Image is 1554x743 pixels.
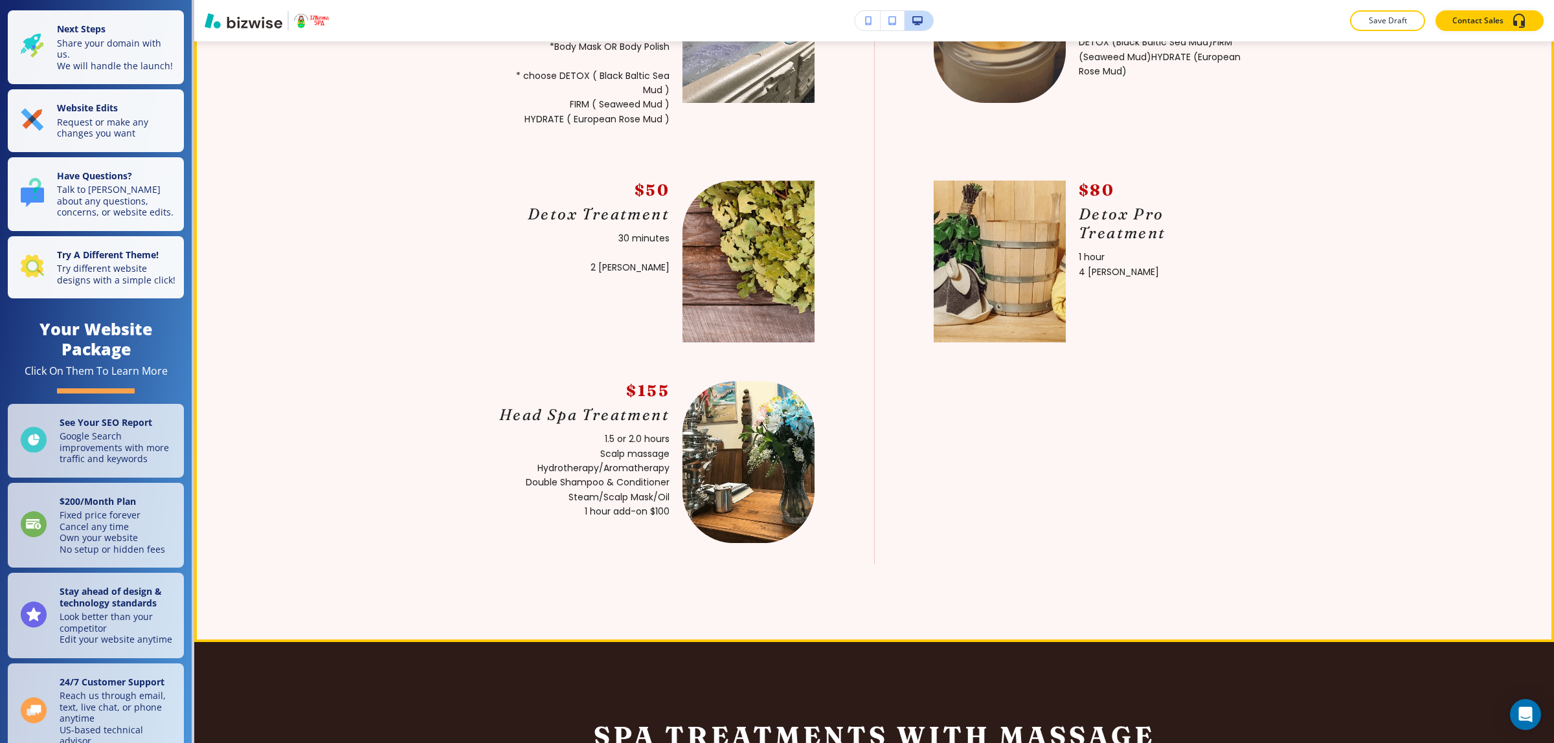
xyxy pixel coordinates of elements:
strong: See Your SEO Report [60,416,152,428]
p: Contact Sales [1452,15,1503,27]
p: Google Search improvements with more traffic and keywords [60,430,176,465]
strong: 24/7 Customer Support [60,676,164,688]
a: Stay ahead of design & technology standardsLook better than your competitorEdit your website anytime [8,573,184,658]
strong: Stay ahead of design & technology standards [60,585,162,609]
p: *Body Mask OR Body Polish [499,39,670,54]
p: 1.5 or 2.0 hours [499,432,670,446]
p: Share your domain with us. We will handle the launch! [57,38,176,72]
a: See Your SEO ReportGoogle Search improvements with more traffic and keywords [8,404,184,478]
img: Your Logo [294,14,329,28]
img: <p>Head Spa Treatment</p> [682,381,815,543]
p: Detox Treatment [499,205,670,223]
p: *Body Mask AND Body Polish* choose DETOX (Black Baltic Sea Mud)FIRM (Seaweed Mud)HYDRATE (Europea... [1079,21,1250,79]
button: Save Draft [1350,10,1425,31]
a: $200/Month PlanFixed price foreverCancel any timeOwn your websiteNo setup or hidden fees [8,483,184,568]
p: Double Shampoo & Conditioner [499,476,670,490]
p: Talk to [PERSON_NAME] about any questions, concerns, or website edits. [57,184,176,218]
p: Detox Pro Treatment [1079,205,1250,242]
p: * choose DETOX ( Black Baltic Sea Mud ) [499,69,670,98]
button: Contact Sales [1436,10,1544,31]
p: HYDRATE ( European Rose Mud ) [499,112,670,126]
p: FIRM ( Seaweed Mud ) [499,97,670,111]
p: $80 [1079,181,1250,199]
button: Have Questions?Talk to [PERSON_NAME] about any questions, concerns, or website edits. [8,157,184,231]
div: Open Intercom Messenger [1510,699,1541,730]
img: <p>Detox Pro Treatment</p> [934,181,1066,342]
p: Try different website designs with a simple click! [57,263,176,285]
button: Try A Different Theme!Try different website designs with a simple click! [8,236,184,299]
img: Bizwise Logo [205,13,282,28]
p: Look better than your competitor Edit your website anytime [60,611,176,645]
p: 4 [PERSON_NAME] [1079,265,1250,279]
p: Save Draft [1367,15,1408,27]
p: $155 [499,381,670,400]
p: Steam/Scalp Mask/Oil [499,490,670,504]
p: Hydrotherapy/Aromatherapy [499,461,670,475]
strong: $ 200 /Month Plan [60,495,136,507]
button: Next StepsShare your domain with us.We will handle the launch! [8,10,184,84]
p: Request or make any changes you want [57,116,176,139]
img: <p>Detox Treatment</p> [682,181,815,342]
button: Website EditsRequest or make any changes you want [8,89,184,152]
strong: Have Questions? [57,170,132,182]
p: $50 [499,181,670,199]
p: 1 hour [1079,250,1250,264]
p: Scalp massage [499,447,670,461]
strong: Next Steps [57,23,106,35]
p: Head Spa Treatment [499,405,670,424]
div: Click On Them To Learn More [25,364,168,378]
h4: Your Website Package [8,319,184,359]
strong: Website Edits [57,102,118,114]
strong: Try A Different Theme! [57,249,159,261]
p: 30 minutes 2 [PERSON_NAME] [499,231,670,274]
p: Fixed price forever Cancel any time Own your website No setup or hidden fees [60,509,165,555]
p: 1 hour add-on $100 [499,504,670,518]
